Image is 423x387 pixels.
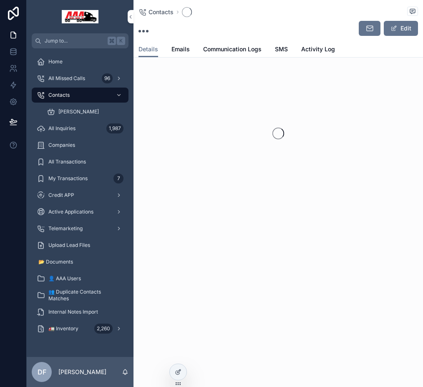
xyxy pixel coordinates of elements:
[32,271,128,286] a: 👤 AAA Users
[42,104,128,119] a: [PERSON_NAME]
[301,42,335,58] a: Activity Log
[32,154,128,169] a: All Transactions
[48,225,83,232] span: Telemarketing
[48,58,63,65] span: Home
[203,42,262,58] a: Communication Logs
[113,173,123,183] div: 7
[48,142,75,148] span: Companies
[48,275,81,282] span: 👤 AAA Users
[138,45,158,53] span: Details
[48,242,90,249] span: Upload Lead Files
[32,288,128,303] a: 👥 Duplicate Contacts Matches
[32,138,128,153] a: Companies
[171,45,190,53] span: Emails
[118,38,124,44] span: K
[48,125,76,132] span: All Inquiries
[58,368,106,376] p: [PERSON_NAME]
[203,45,262,53] span: Communication Logs
[106,123,123,133] div: 1,987
[171,42,190,58] a: Emails
[27,48,133,347] div: scrollable content
[384,21,418,36] button: Edit
[48,92,70,98] span: Contacts
[102,73,113,83] div: 96
[32,204,128,219] a: Active Applications
[94,324,113,334] div: 2,260
[32,54,128,69] a: Home
[32,88,128,103] a: Contacts
[62,10,98,23] img: App logo
[32,33,128,48] button: Jump to...K
[48,209,93,215] span: Active Applications
[45,38,104,44] span: Jump to...
[138,8,174,16] a: Contacts
[48,289,120,302] span: 👥 Duplicate Contacts Matches
[32,238,128,253] a: Upload Lead Files
[32,171,128,186] a: My Transactions7
[48,325,78,332] span: 🚛 Inventory
[32,221,128,236] a: Telemarketing
[48,158,86,165] span: All Transactions
[58,108,99,115] span: [PERSON_NAME]
[48,192,74,199] span: Credit APP
[48,309,98,315] span: Internal Notes Import
[32,321,128,336] a: 🚛 Inventory2,260
[32,121,128,136] a: All Inquiries1,987
[32,71,128,86] a: All Missed Calls96
[32,304,128,319] a: Internal Notes Import
[149,8,174,16] span: Contacts
[138,42,158,58] a: Details
[48,75,85,82] span: All Missed Calls
[38,259,73,265] span: 📂 Documents
[32,254,128,269] a: 📂 Documents
[275,45,288,53] span: SMS
[275,42,288,58] a: SMS
[38,367,46,377] span: DF
[301,45,335,53] span: Activity Log
[48,175,88,182] span: My Transactions
[32,188,128,203] a: Credit APP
